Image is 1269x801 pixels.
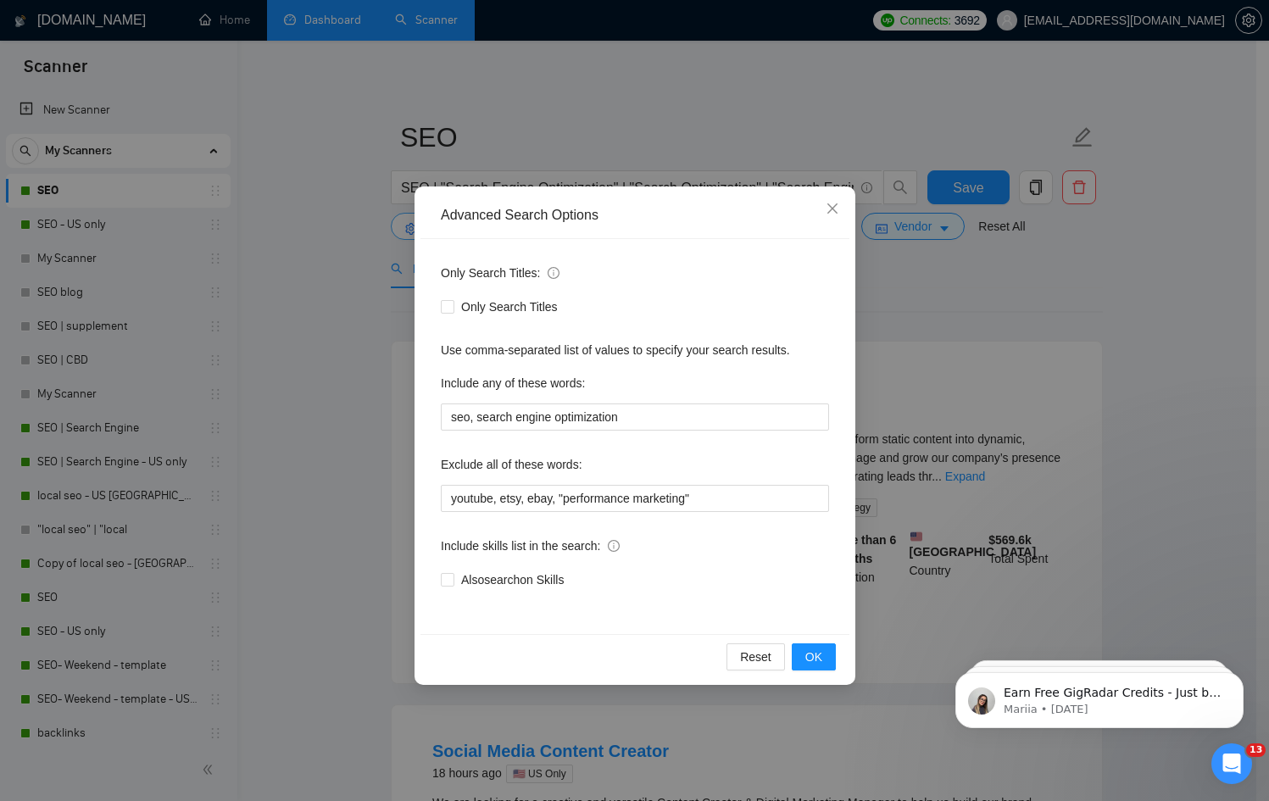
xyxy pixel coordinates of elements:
[810,186,855,232] button: Close
[608,540,620,552] span: info-circle
[826,202,839,215] span: close
[726,643,785,670] button: Reset
[441,264,559,282] span: Only Search Titles:
[441,370,585,397] label: Include any of these words:
[930,637,1269,755] iframe: Intercom notifications message
[441,537,620,555] span: Include skills list in the search:
[791,643,835,670] button: OK
[441,206,829,225] div: Advanced Search Options
[441,341,829,359] div: Use comma-separated list of values to specify your search results.
[1246,743,1266,757] span: 13
[1211,743,1252,784] iframe: Intercom live chat
[548,267,559,279] span: info-circle
[804,648,821,666] span: OK
[454,570,570,589] span: Also search on Skills
[454,298,565,316] span: Only Search Titles
[441,451,582,478] label: Exclude all of these words:
[740,648,771,666] span: Reset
